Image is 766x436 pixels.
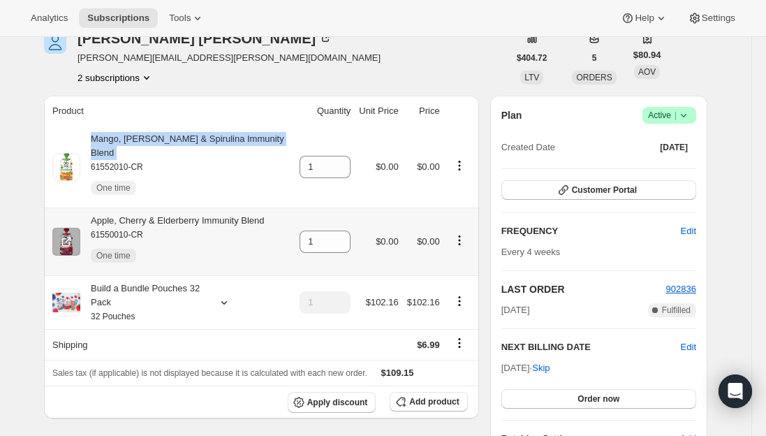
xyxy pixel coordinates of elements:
span: ORDERS [576,73,612,82]
span: Add product [409,396,459,407]
span: $109.15 [381,368,414,378]
span: $0.00 [376,161,399,172]
div: [PERSON_NAME] [PERSON_NAME] [78,31,332,45]
span: Every 4 weeks [501,247,561,257]
th: Unit Price [355,96,402,126]
span: 5 [592,52,597,64]
button: Subscriptions [79,8,158,28]
th: Quantity [295,96,355,126]
span: $102.16 [366,297,399,307]
button: Edit [681,340,696,354]
a: 902836 [666,284,696,294]
span: | [675,110,677,121]
button: Shipping actions [448,335,471,351]
div: Open Intercom Messenger [719,375,752,408]
small: 61550010-CR [91,230,143,240]
span: [DATE] · [501,363,550,373]
span: Customer Portal [572,184,637,196]
img: product img [52,228,80,256]
button: Product actions [448,293,471,309]
button: Product actions [78,71,154,85]
span: $80.94 [633,48,661,62]
button: $404.72 [508,48,555,68]
button: Order now [501,389,696,409]
button: Analytics [22,8,76,28]
span: [DATE] [501,303,530,317]
span: LTV [524,73,539,82]
span: Settings [702,13,735,24]
button: Help [612,8,676,28]
h2: Plan [501,108,522,122]
span: [DATE] [660,142,688,153]
button: Tools [161,8,213,28]
span: Active [648,108,691,122]
small: 32 Pouches [91,312,135,321]
span: One time [96,250,131,261]
div: Mango, [PERSON_NAME] & Spirulina Immunity Blend [80,132,291,202]
button: Customer Portal [501,180,696,200]
span: $404.72 [517,52,547,64]
span: Order now [577,393,619,405]
button: [DATE] [651,138,696,157]
span: Sales tax (if applicable) is not displayed because it is calculated with each new order. [52,368,367,378]
span: Subscriptions [87,13,149,24]
button: Edit [672,220,705,242]
button: Settings [679,8,744,28]
th: Product [44,96,295,126]
button: 902836 [666,282,696,296]
span: Fulfilled [662,305,691,316]
span: $102.16 [407,297,440,307]
span: $0.00 [417,161,440,172]
button: Product actions [448,233,471,248]
span: Edit [681,224,696,238]
span: Danielle Mitchell [44,31,66,54]
h2: LAST ORDER [501,282,666,296]
button: Product actions [448,158,471,173]
span: Created Date [501,140,555,154]
span: One time [96,182,131,194]
div: Build a Bundle Pouches 32 Pack [80,282,206,324]
th: Shipping [44,329,295,360]
th: Price [403,96,444,126]
span: $0.00 [417,236,440,247]
span: Help [635,13,654,24]
span: Skip [532,361,550,375]
span: Tools [169,13,191,24]
h2: FREQUENCY [501,224,681,238]
button: Add product [390,392,467,412]
span: AOV [638,67,656,77]
button: Apply discount [288,392,376,413]
button: Skip [524,357,558,379]
span: $6.99 [417,340,440,350]
span: $0.00 [376,236,399,247]
span: [PERSON_NAME][EMAIL_ADDRESS][PERSON_NAME][DOMAIN_NAME] [78,51,381,65]
h2: NEXT BILLING DATE [501,340,681,354]
span: Analytics [31,13,68,24]
small: 61552010-CR [91,162,143,172]
button: 5 [584,48,605,68]
img: product img [52,153,80,181]
span: Apply discount [307,397,368,408]
div: Apple, Cherry & Elderberry Immunity Blend [80,214,265,270]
